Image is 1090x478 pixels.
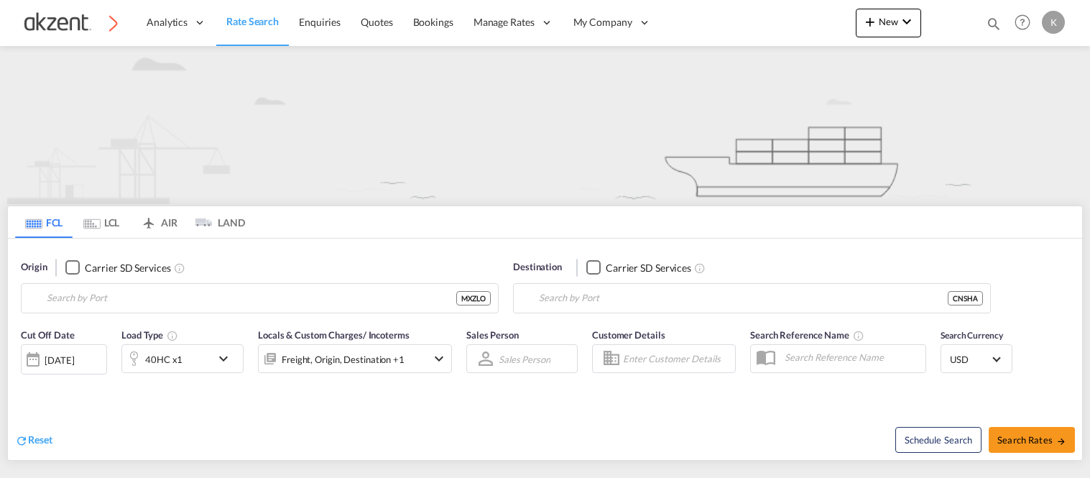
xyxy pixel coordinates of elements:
md-tab-item: AIR [130,206,188,238]
md-tab-item: LAND [188,206,245,238]
span: / Incoterms [363,329,410,341]
md-pagination-wrapper: Use the left and right arrow keys to navigate between tabs [15,206,245,238]
md-input-container: Shanghai, CNSHA [514,284,990,313]
md-icon: icon-refresh [15,434,28,447]
md-tab-item: FCL [15,206,73,238]
div: [DATE] [21,344,107,374]
span: Locals & Custom Charges [258,329,410,341]
md-tab-item: LCL [73,206,130,238]
md-icon: Your search will be saved by the below given name [853,330,864,341]
span: Rate Search [226,15,279,27]
input: Search Reference Name [777,346,925,368]
span: Bookings [413,16,453,28]
span: USD [950,353,990,366]
md-icon: icon-chevron-down [898,13,915,30]
md-icon: icon-chevron-down [430,350,448,367]
div: Carrier SD Services [606,261,691,275]
span: Analytics [147,15,188,29]
div: K [1042,11,1065,34]
input: Search by Port [539,288,948,309]
md-icon: Unchecked: Search for CY (Container Yard) services for all selected carriers.Checked : Search for... [174,262,185,274]
span: Origin [21,260,47,275]
button: icon-plus 400-fgNewicon-chevron-down [856,9,921,37]
img: c72fcea0ad0611ed966209c23b7bd3dd.png [22,6,119,39]
input: Enter Customer Details [623,348,731,369]
input: Search by Port [47,288,456,309]
img: new-FCL.png [7,46,1083,204]
span: Destination [513,260,562,275]
div: 40HC x1icon-chevron-down [121,344,244,373]
md-checkbox: Checkbox No Ink [65,260,170,275]
md-icon: Select multiple loads to view rates [167,330,178,341]
md-datepicker: Select [21,373,32,392]
button: Search Ratesicon-arrow-right [989,427,1075,453]
div: icon-magnify [986,16,1002,37]
div: Origin Checkbox No InkUnchecked: Search for CY (Container Yard) services for all selected carrier... [8,239,1082,461]
md-icon: icon-arrow-right [1056,436,1066,446]
span: New [862,16,915,27]
span: Search Currency [941,330,1003,341]
span: Search Rates [997,434,1066,446]
div: icon-refreshReset [15,433,52,449]
md-select: Sales Person [497,349,552,369]
md-checkbox: Checkbox No Ink [586,260,691,275]
md-icon: icon-airplane [140,214,157,225]
span: Manage Rates [474,15,535,29]
span: Sales Person [466,329,519,341]
span: Help [1010,10,1035,35]
md-icon: icon-magnify [986,16,1002,32]
div: Help [1010,10,1042,36]
span: Customer Details [592,329,665,341]
span: Reset [28,433,52,446]
span: Search Reference Name [750,329,864,341]
button: Note: By default Schedule search will only considerorigin ports, destination ports and cut off da... [895,427,982,453]
div: Freight Origin Destination Factory Stuffingicon-chevron-down [258,344,452,373]
md-icon: icon-chevron-down [215,350,239,367]
div: Freight Origin Destination Factory Stuffing [282,349,405,369]
div: CNSHA [948,291,983,305]
div: [DATE] [45,354,74,367]
div: MXZLO [456,291,491,305]
span: Enquiries [299,16,341,28]
md-input-container: Manzanillo, MXZLO [22,284,498,313]
span: Quotes [361,16,392,28]
div: 40HC x1 [145,349,183,369]
span: Load Type [121,329,178,341]
md-icon: Unchecked: Search for CY (Container Yard) services for all selected carriers.Checked : Search for... [694,262,706,274]
md-select: Select Currency: $ USDUnited States Dollar [948,349,1004,369]
md-icon: icon-plus 400-fg [862,13,879,30]
div: Carrier SD Services [85,261,170,275]
span: My Company [573,15,632,29]
span: Cut Off Date [21,329,75,341]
